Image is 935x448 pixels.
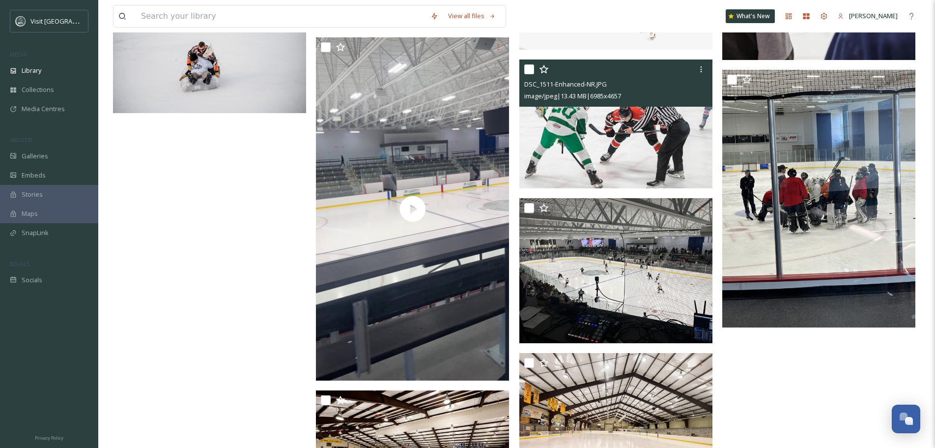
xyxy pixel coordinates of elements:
span: Stories [22,190,43,199]
span: Maps [22,209,38,218]
span: Privacy Policy [35,435,63,441]
span: Library [22,66,41,75]
a: Privacy Policy [35,431,63,443]
span: SnapLink [22,228,49,238]
img: watertown-convention-and-visitors-bureau.jpg [16,16,26,26]
span: Media Centres [22,104,65,114]
span: [PERSON_NAME] [849,11,898,20]
img: DSC_1511-Enhanced-NR.JPG [519,60,712,188]
span: Collections [22,85,54,94]
span: Socials [22,275,42,285]
span: Visit [GEOGRAPHIC_DATA] [30,16,107,26]
a: View all files [443,6,501,26]
span: MEDIA [10,51,27,58]
img: thumbnail [316,37,509,381]
span: DSC_1511-Enhanced-NR.JPG [524,80,607,89]
a: What's New [726,9,775,23]
input: Search your library [136,5,425,27]
span: SOCIALS [10,260,29,268]
button: Open Chat [892,405,920,433]
span: Embeds [22,171,46,180]
span: WIDGETS [10,136,32,144]
img: ext_1713065650.895757_Businessmgr@watertownlakers.org-IMG_8922.jpeg [519,198,712,343]
span: Galleries [22,151,48,161]
img: ext_1713065649.1102_Businessmgr@watertownlakers.org-IMG_9147.jpeg [722,70,915,328]
a: [PERSON_NAME] [833,6,903,26]
span: image/jpeg | 13.43 MB | 6985 x 4657 [524,91,621,100]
